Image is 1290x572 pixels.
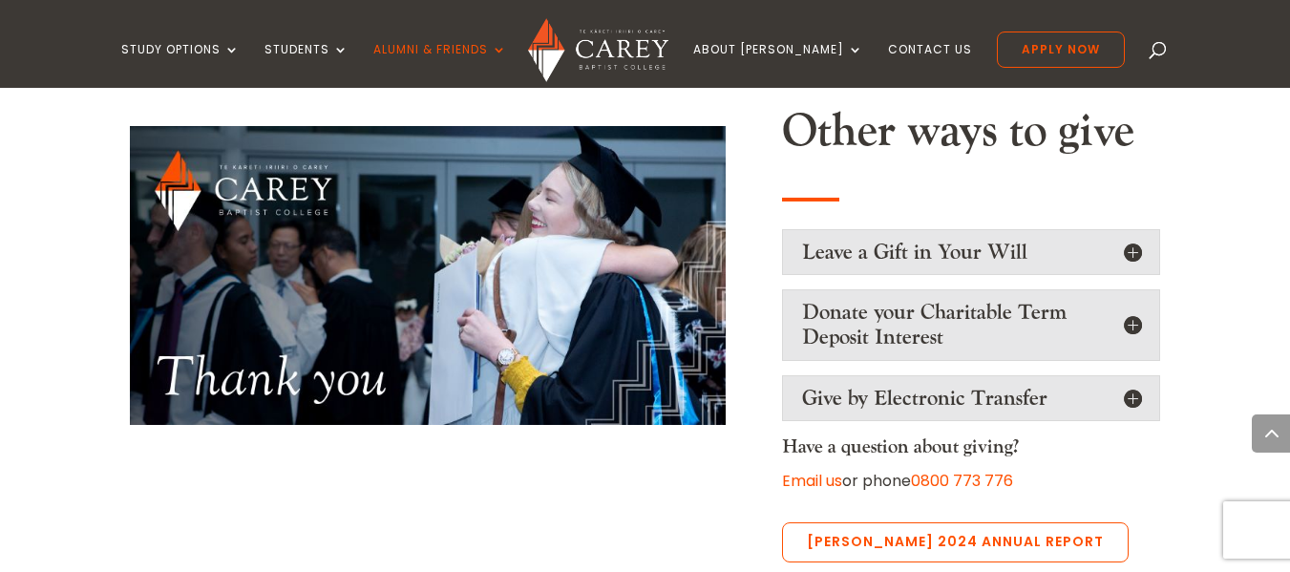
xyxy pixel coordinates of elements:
[802,240,1140,265] h5: Leave a Gift in Your Will
[130,126,726,424] img: Thank you for supporting Carey Baptist College
[782,522,1129,562] a: [PERSON_NAME] 2024 Annual Report
[528,18,668,82] img: Carey Baptist College
[997,32,1125,68] a: Apply Now
[888,43,972,88] a: Contact Us
[782,435,1160,468] h3: Have a question about giving?
[911,470,1013,492] a: 0800 773 776
[802,386,1140,411] h5: Give by Electronic Transfer
[373,43,507,88] a: Alumni & Friends
[802,300,1140,350] h5: Donate your Charitable Term Deposit Interest
[68,38,419,95] h2: Support [PERSON_NAME] Students
[782,470,842,492] a: Email us
[76,103,411,241] p: Your generous donation will help to make transformational change in the lives of our students as ...
[79,38,408,67] h2: Support [PERSON_NAME]
[10,268,477,527] img: Give-to-Carey-Advert.jpg
[264,43,349,88] a: Students
[121,43,240,88] a: Study Options
[693,43,863,88] a: About [PERSON_NAME]
[76,132,411,292] p: Will you support our Scholarship Programme? Your donation will help to make transformational chan...
[782,104,1160,169] h2: Other ways to give
[782,468,1160,494] p: or phone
